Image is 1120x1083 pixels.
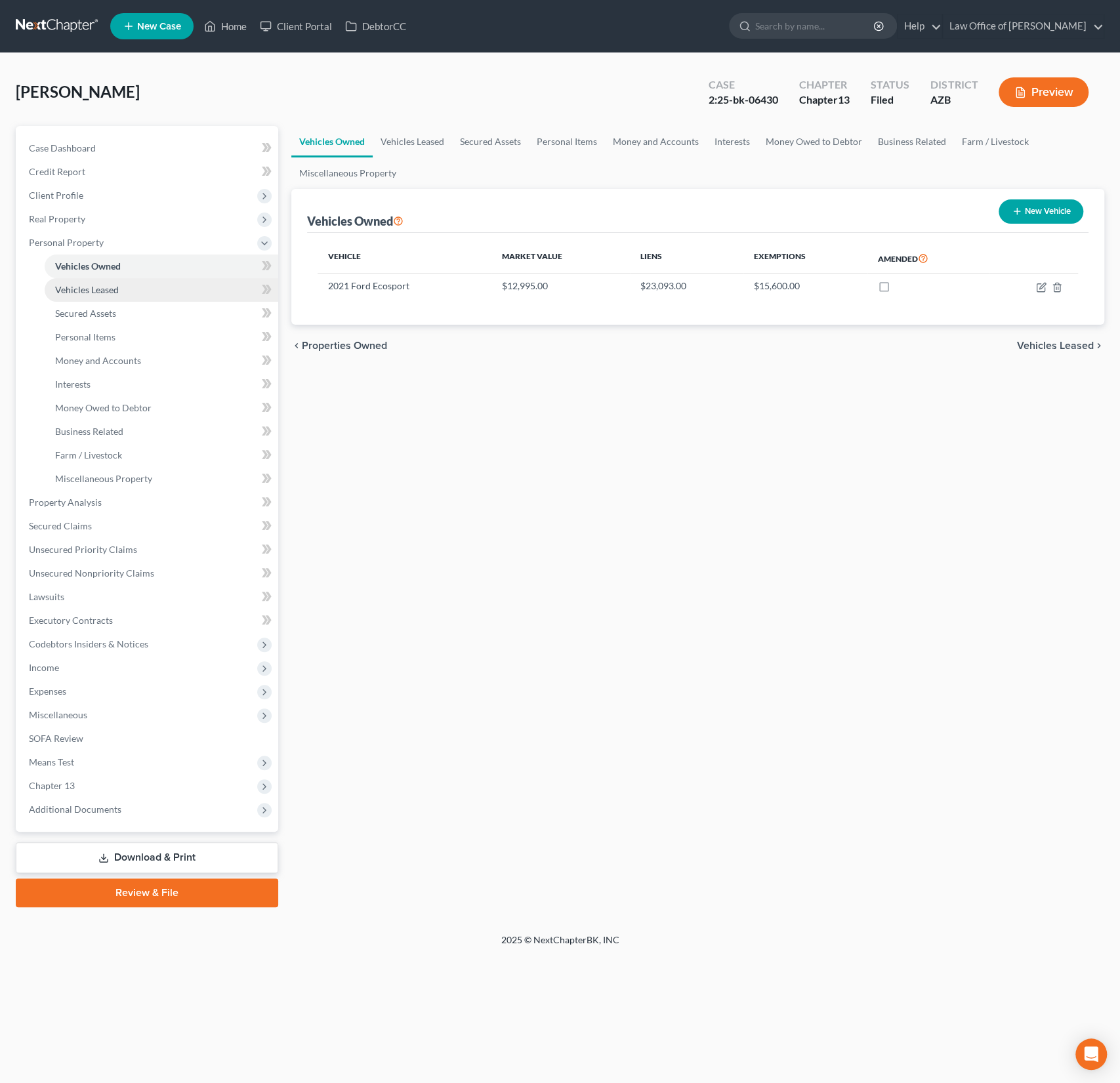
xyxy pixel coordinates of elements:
[137,22,181,31] span: New Case
[29,591,64,602] span: Lawsuits
[253,14,339,38] a: Client Portal
[29,638,148,649] span: Codebtors Insiders & Notices
[45,349,278,373] a: Money and Accounts
[302,340,387,351] span: Properties Owned
[930,92,978,108] div: AZB
[605,126,707,157] a: Money and Accounts
[1094,340,1104,351] i: chevron_right
[55,449,122,460] span: Farm / Livestock
[930,77,978,92] div: District
[18,727,278,750] a: SOFA Review
[18,491,278,514] a: Property Analysis
[29,780,75,791] span: Chapter 13
[45,443,278,467] a: Farm / Livestock
[755,14,875,38] input: Search by name...
[318,274,491,298] td: 2021 Ford Ecosport
[452,126,529,157] a: Secured Assets
[630,274,743,298] td: $23,093.00
[339,14,413,38] a: DebtorCC
[29,804,121,815] span: Additional Documents
[709,77,778,92] div: Case
[55,378,91,390] span: Interests
[45,302,278,325] a: Secured Assets
[307,213,404,229] div: Vehicles Owned
[491,243,630,274] th: Market Value
[18,514,278,538] a: Secured Claims
[838,93,850,106] span: 13
[16,82,140,101] span: [PERSON_NAME]
[871,92,909,108] div: Filed
[55,260,121,272] span: Vehicles Owned
[55,402,152,413] span: Money Owed to Debtor
[29,497,102,508] span: Property Analysis
[758,126,870,157] a: Money Owed to Debtor
[291,126,373,157] a: Vehicles Owned
[999,199,1083,224] button: New Vehicle
[55,284,119,295] span: Vehicles Leased
[954,126,1037,157] a: Farm / Livestock
[870,126,954,157] a: Business Related
[45,420,278,443] a: Business Related
[29,685,66,697] span: Expenses
[18,609,278,632] a: Executory Contracts
[45,373,278,396] a: Interests
[16,878,278,907] a: Review & File
[898,14,942,38] a: Help
[799,92,850,108] div: Chapter
[18,136,278,160] a: Case Dashboard
[29,213,85,224] span: Real Property
[529,126,605,157] a: Personal Items
[707,126,758,157] a: Interests
[18,585,278,609] a: Lawsuits
[29,709,87,720] span: Miscellaneous
[743,274,867,298] td: $15,600.00
[1017,340,1094,351] span: Vehicles Leased
[55,355,141,366] span: Money and Accounts
[45,325,278,349] a: Personal Items
[29,142,96,153] span: Case Dashboard
[29,544,137,555] span: Unsecured Priority Claims
[18,562,278,585] a: Unsecured Nonpriority Claims
[709,92,778,108] div: 2:25-bk-06430
[29,615,113,626] span: Executory Contracts
[1017,340,1104,351] button: Vehicles Leased chevron_right
[29,190,83,201] span: Client Profile
[45,467,278,491] a: Miscellaneous Property
[999,77,1089,107] button: Preview
[1075,1038,1107,1070] div: Open Intercom Messenger
[799,77,850,92] div: Chapter
[318,243,491,274] th: Vehicle
[29,733,83,744] span: SOFA Review
[55,331,115,342] span: Personal Items
[18,160,278,184] a: Credit Report
[291,340,302,351] i: chevron_left
[29,520,92,531] span: Secured Claims
[871,77,909,92] div: Status
[45,278,278,302] a: Vehicles Leased
[18,538,278,562] a: Unsecured Priority Claims
[291,157,404,189] a: Miscellaneous Property
[55,473,152,484] span: Miscellaneous Property
[491,274,630,298] td: $12,995.00
[186,933,934,957] div: 2025 © NextChapterBK, INC
[45,396,278,420] a: Money Owed to Debtor
[29,166,85,177] span: Credit Report
[743,243,867,274] th: Exemptions
[55,426,123,437] span: Business Related
[29,662,59,673] span: Income
[55,308,116,319] span: Secured Assets
[45,255,278,278] a: Vehicles Owned
[291,340,387,351] button: chevron_left Properties Owned
[630,243,743,274] th: Liens
[29,237,104,248] span: Personal Property
[373,126,452,157] a: Vehicles Leased
[867,243,989,274] th: Amended
[943,14,1104,38] a: Law Office of [PERSON_NAME]
[16,842,278,873] a: Download & Print
[29,567,154,579] span: Unsecured Nonpriority Claims
[29,756,74,767] span: Means Test
[197,14,253,38] a: Home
